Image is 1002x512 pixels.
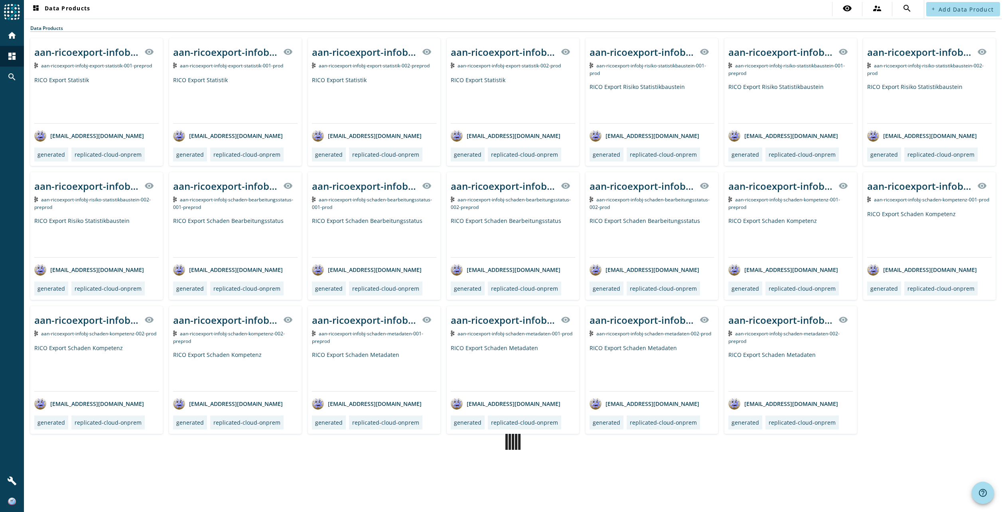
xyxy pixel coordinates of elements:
div: [EMAIL_ADDRESS][DOMAIN_NAME] [34,264,144,276]
img: avatar [728,130,740,142]
span: Kafka Topic: aan-ricoexport-infobj-risiko-statistikbaustein-002-preprod [34,196,151,211]
span: Kafka Topic: aan-ricoexport-infobj-schaden-kompetenz-002-preprod [173,330,285,345]
div: aan-ricoexport-infobj-export-statistik-002-_stage_ [312,45,417,59]
div: generated [37,419,65,426]
div: [EMAIL_ADDRESS][DOMAIN_NAME] [590,130,699,142]
mat-icon: visibility [422,47,432,57]
div: aan-ricoexport-infobj-schaden-kompetenz-002-_stage_ [34,313,140,327]
img: avatar [312,398,324,410]
div: generated [732,151,759,158]
div: generated [454,419,481,426]
img: Kafka Topic: aan-ricoexport-infobj-schaden-kompetenz-002-preprod [173,331,177,336]
div: replicated-cloud-onprem [907,151,974,158]
img: Kafka Topic: aan-ricoexport-infobj-risiko-statistikbaustein-002-preprod [34,197,38,202]
mat-icon: visibility [838,47,848,57]
div: replicated-cloud-onprem [491,285,558,292]
img: avatar [451,264,463,276]
div: RICO Export Schaden Metadaten [451,344,575,391]
img: Kafka Topic: aan-ricoexport-infobj-export-statistik-002-preprod [312,63,316,68]
img: avatar [173,130,185,142]
span: Kafka Topic: aan-ricoexport-infobj-schaden-kompetenz-001-prod [874,196,989,203]
img: 4eed4fe2a633cbc0620d2ab0b5676ee1 [8,498,16,506]
mat-icon: visibility [838,181,848,191]
div: [EMAIL_ADDRESS][DOMAIN_NAME] [34,130,144,142]
mat-icon: visibility [700,315,709,325]
div: aan-ricoexport-infobj-export-statistik-002-_stage_ [451,45,556,59]
img: Kafka Topic: aan-ricoexport-infobj-schaden-bearbeitungsstatus-001-prod [312,197,316,202]
div: aan-ricoexport-infobj-schaden-bearbeitungsstatus-002-_stage_ [451,179,556,193]
span: Kafka Topic: aan-ricoexport-infobj-schaden-bearbeitungsstatus-001-prod [312,196,432,211]
div: generated [37,285,65,292]
span: Kafka Topic: aan-ricoexport-infobj-risiko-statistikbaustein-001-prod [590,62,706,77]
div: aan-ricoexport-infobj-schaden-metadaten-002-_stage_ [590,313,695,327]
span: Kafka Topic: aan-ricoexport-infobj-schaden-kompetenz-001-preprod [728,196,840,211]
div: replicated-cloud-onprem [75,285,142,292]
div: RICO Export Risiko Statistikbaustein [867,83,992,123]
div: generated [870,151,898,158]
mat-icon: dashboard [31,4,41,14]
img: Kafka Topic: aan-ricoexport-infobj-schaden-kompetenz-001-prod [867,197,871,202]
mat-icon: visibility [561,47,570,57]
div: [EMAIL_ADDRESS][DOMAIN_NAME] [451,398,560,410]
img: avatar [312,264,324,276]
div: RICO Export Statistik [312,76,436,123]
mat-icon: help_outline [978,488,988,498]
mat-icon: build [7,476,17,486]
div: replicated-cloud-onprem [213,285,280,292]
img: Kafka Topic: aan-ricoexport-infobj-export-statistik-001-prod [173,63,177,68]
img: Kafka Topic: aan-ricoexport-infobj-risiko-statistikbaustein-001-preprod [728,63,732,68]
mat-icon: add [931,7,935,11]
img: Kafka Topic: aan-ricoexport-infobj-export-statistik-002-prod [451,63,454,68]
div: aan-ricoexport-infobj-risiko-statistikbaustein-002-_stage_ [867,45,972,59]
div: replicated-cloud-onprem [769,285,836,292]
img: avatar [451,398,463,410]
span: Add Data Product [939,6,994,13]
div: aan-ricoexport-infobj-schaden-kompetenz-001-_stage_ [867,179,972,193]
div: RICO Export Schaden Kompetenz [34,344,159,391]
div: generated [37,151,65,158]
span: Kafka Topic: aan-ricoexport-infobj-schaden-metadaten-002-preprod [728,330,840,345]
mat-icon: visibility [422,181,432,191]
div: RICO Export Schaden Bearbeitungsstatus [173,217,298,257]
div: replicated-cloud-onprem [630,419,697,426]
div: [EMAIL_ADDRESS][DOMAIN_NAME] [173,398,283,410]
div: [EMAIL_ADDRESS][DOMAIN_NAME] [451,264,560,276]
div: RICO Export Schaden Kompetenz [867,210,992,257]
img: avatar [590,264,602,276]
div: replicated-cloud-onprem [352,285,419,292]
div: RICO Export Statistik [34,76,159,123]
div: RICO Export Risiko Statistikbaustein [590,83,714,123]
img: avatar [312,130,324,142]
span: Kafka Topic: aan-ricoexport-infobj-export-statistik-001-prod [180,62,283,69]
div: generated [732,285,759,292]
div: aan-ricoexport-infobj-risiko-statistikbaustein-002-_stage_ [34,179,140,193]
div: [EMAIL_ADDRESS][DOMAIN_NAME] [312,130,422,142]
div: RICO Export Schaden Bearbeitungsstatus [451,217,575,257]
mat-icon: visibility [561,181,570,191]
span: Kafka Topic: aan-ricoexport-infobj-schaden-bearbeitungsstatus-002-preprod [451,196,571,211]
mat-icon: visibility [700,47,709,57]
mat-icon: supervisor_account [872,4,882,13]
mat-icon: visibility [838,315,848,325]
mat-icon: visibility [144,47,154,57]
div: RICO Export Risiko Statistikbaustein [728,83,853,123]
div: [EMAIL_ADDRESS][DOMAIN_NAME] [728,398,838,410]
span: Kafka Topic: aan-ricoexport-infobj-export-statistik-002-prod [458,62,561,69]
span: Kafka Topic: aan-ricoexport-infobj-schaden-metadaten-002-prod [596,330,711,337]
div: Data Products [30,25,996,32]
img: Kafka Topic: aan-ricoexport-infobj-schaden-bearbeitungsstatus-002-preprod [451,197,454,202]
img: avatar [34,264,46,276]
div: aan-ricoexport-infobj-schaden-metadaten-001-_stage_ [451,313,556,327]
mat-icon: visibility [977,181,987,191]
mat-icon: visibility [977,47,987,57]
img: Kafka Topic: aan-ricoexport-infobj-export-statistik-001-preprod [34,63,38,68]
img: avatar [34,130,46,142]
div: [EMAIL_ADDRESS][DOMAIN_NAME] [728,264,838,276]
div: generated [870,285,898,292]
div: RICO Export Risiko Statistikbaustein [34,217,159,257]
div: RICO Export Schaden Bearbeitungsstatus [590,217,714,257]
div: aan-ricoexport-infobj-schaden-kompetenz-002-_stage_ [173,313,278,327]
span: Kafka Topic: aan-ricoexport-infobj-risiko-statistikbaustein-002-prod [867,62,984,77]
span: Kafka Topic: aan-ricoexport-infobj-schaden-metadaten-001-prod [458,330,572,337]
img: avatar [728,264,740,276]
